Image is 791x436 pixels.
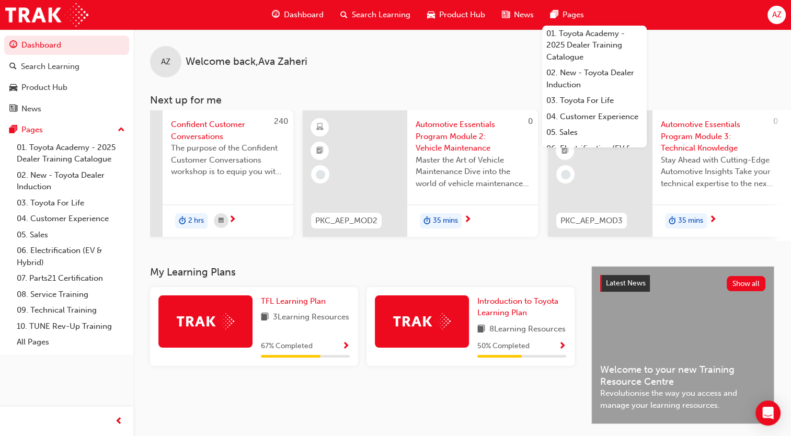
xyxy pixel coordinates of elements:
[477,340,530,352] span: 50 % Completed
[767,6,786,24] button: AZ
[709,215,717,225] span: next-icon
[4,36,129,55] a: Dashboard
[669,214,676,228] span: duration-icon
[542,109,647,125] a: 04. Customer Experience
[661,154,775,190] span: Stay Ahead with Cutting-Edge Automotive Insights Take your technical expertise to the next level ...
[179,214,186,228] span: duration-icon
[4,120,129,140] button: Pages
[263,4,332,26] a: guage-iconDashboard
[600,387,765,411] span: Revolutionise the way you access and manage your learning resources.
[21,61,79,73] div: Search Learning
[416,154,530,190] span: Master the Art of Vehicle Maintenance Dive into the world of vehicle maintenance with this compre...
[416,119,530,154] span: Automotive Essentials Program Module 2: Vehicle Maintenance
[9,41,17,50] span: guage-icon
[13,227,129,243] a: 05. Sales
[542,93,647,109] a: 03. Toyota For Life
[115,415,123,428] span: prev-icon
[489,323,566,336] span: 8 Learning Resources
[21,124,43,136] div: Pages
[13,302,129,318] a: 09. Technical Training
[9,62,17,72] span: search-icon
[563,9,584,21] span: Pages
[228,215,236,225] span: next-icon
[261,311,269,324] span: book-icon
[477,323,485,336] span: book-icon
[261,295,330,307] a: TFL Learning Plan
[561,144,569,158] span: booktick-icon
[661,119,775,154] span: Automotive Essentials Program Module 3: Technical Knowledge
[9,83,17,93] span: car-icon
[133,94,791,106] h3: Next up for me
[340,8,348,21] span: search-icon
[186,56,307,68] span: Welcome back , Ava Zaheri
[558,340,566,353] button: Show Progress
[171,119,285,142] span: Confident Customer Conversations
[600,364,765,387] span: Welcome to your new Training Resource Centre
[423,214,431,228] span: duration-icon
[4,57,129,76] a: Search Learning
[352,9,410,21] span: Search Learning
[161,56,170,68] span: AZ
[4,99,129,119] a: News
[477,296,558,318] span: Introduction to Toyota Learning Plan
[13,334,129,350] a: All Pages
[606,279,646,288] span: Latest News
[13,211,129,227] a: 04. Customer Experience
[551,8,558,21] span: pages-icon
[284,9,324,21] span: Dashboard
[464,215,472,225] span: next-icon
[542,124,647,141] a: 05. Sales
[600,275,765,292] a: Latest NewsShow all
[772,9,781,21] span: AZ
[261,296,326,306] span: TFL Learning Plan
[13,270,129,286] a: 07. Parts21 Certification
[150,266,575,278] h3: My Learning Plans
[393,313,451,329] img: Trak
[316,121,324,134] span: learningResourceType_ELEARNING-icon
[558,342,566,351] span: Show Progress
[773,117,778,126] span: 0
[9,105,17,114] span: news-icon
[548,110,783,237] a: 0PKC_AEP_MOD3Automotive Essentials Program Module 3: Technical KnowledgeStay Ahead with Cutting-E...
[542,26,647,65] a: 01. Toyota Academy - 2025 Dealer Training Catalogue
[13,243,129,270] a: 06. Electrification (EV & Hybrid)
[528,117,533,126] span: 0
[502,8,510,21] span: news-icon
[419,4,494,26] a: car-iconProduct Hub
[514,9,534,21] span: News
[118,123,125,137] span: up-icon
[427,8,435,21] span: car-icon
[494,4,542,26] a: news-iconNews
[542,4,592,26] a: pages-iconPages
[678,215,703,227] span: 35 mins
[9,125,17,135] span: pages-icon
[4,33,129,120] button: DashboardSearch LearningProduct HubNews
[303,110,538,237] a: 0PKC_AEP_MOD2Automotive Essentials Program Module 2: Vehicle MaintenanceMaster the Art of Vehicle...
[542,65,647,93] a: 02. New - Toyota Dealer Induction
[5,3,88,27] img: Trak
[13,195,129,211] a: 03. Toyota For Life
[560,215,623,227] span: PKC_AEP_MOD3
[332,4,419,26] a: search-iconSearch Learning
[21,82,67,94] div: Product Hub
[561,170,570,179] span: learningRecordVerb_NONE-icon
[13,140,129,167] a: 01. Toyota Academy - 2025 Dealer Training Catalogue
[219,214,224,227] span: calendar-icon
[13,286,129,303] a: 08. Service Training
[177,313,234,329] img: Trak
[274,117,288,126] span: 240
[13,318,129,335] a: 10. TUNE Rev-Up Training
[755,400,781,426] div: Open Intercom Messenger
[316,144,324,158] span: booktick-icon
[439,9,485,21] span: Product Hub
[316,170,325,179] span: learningRecordVerb_NONE-icon
[273,311,349,324] span: 3 Learning Resources
[272,8,280,21] span: guage-icon
[433,215,458,227] span: 35 mins
[4,78,129,97] a: Product Hub
[261,340,313,352] span: 67 % Completed
[542,141,647,168] a: 06. Electrification (EV & Hybrid)
[13,167,129,195] a: 02. New - Toyota Dealer Induction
